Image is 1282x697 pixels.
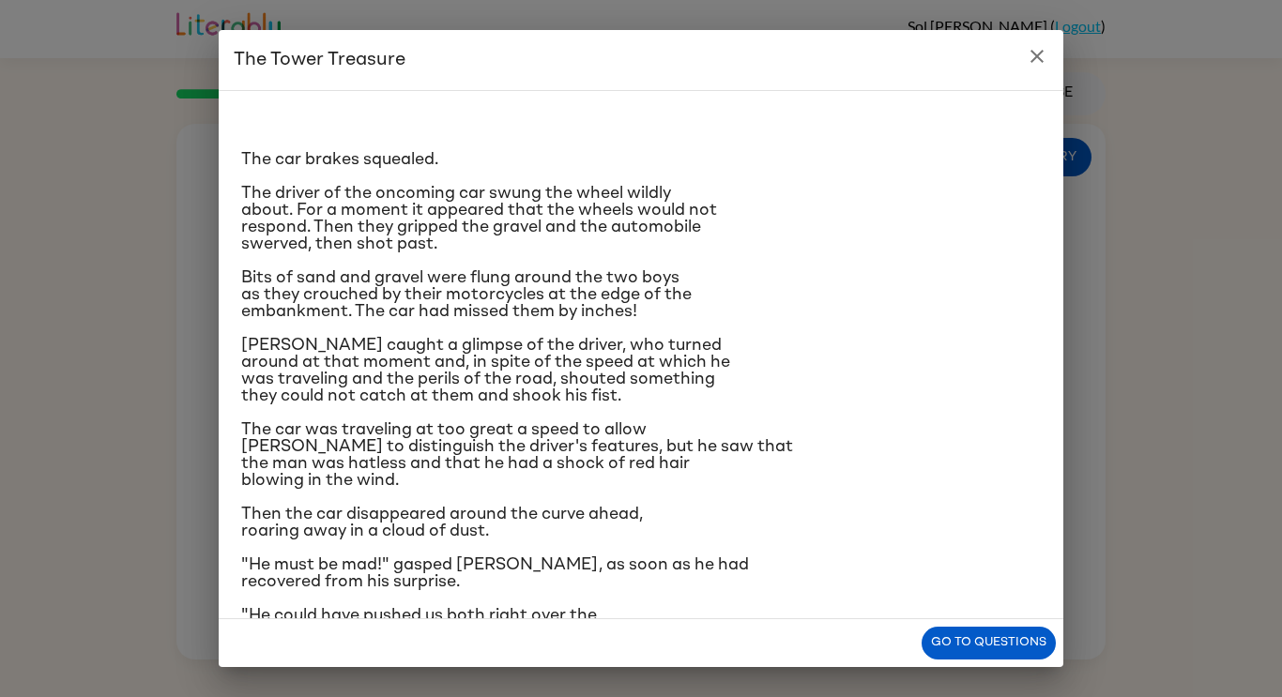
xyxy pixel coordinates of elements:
span: [PERSON_NAME] caught a glimpse of the driver, who turned around at that moment and, in spite of t... [241,337,730,404]
span: Then the car disappeared around the curve ahead, roaring away in a cloud of dust. [241,506,643,539]
span: "He must be mad!" gasped [PERSON_NAME], as soon as he had recovered from his surprise. [241,556,749,590]
span: The car was traveling at too great a speed to allow [PERSON_NAME] to distinguish the driver's fea... [241,421,793,489]
span: Bits of sand and gravel were flung around the two boys as they crouched by their motorcycles at t... [241,269,692,320]
span: "He could have pushed us both right over the embankment!" [PERSON_NAME] exclaimed angrily. [241,607,649,641]
span: The driver of the oncoming car swung the wheel wildly about. For a moment it appeared that the wh... [241,185,717,252]
button: Go to questions [922,627,1056,659]
button: close [1018,38,1056,75]
h2: The Tower Treasure [219,30,1063,90]
span: The car brakes squealed. [241,151,438,168]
